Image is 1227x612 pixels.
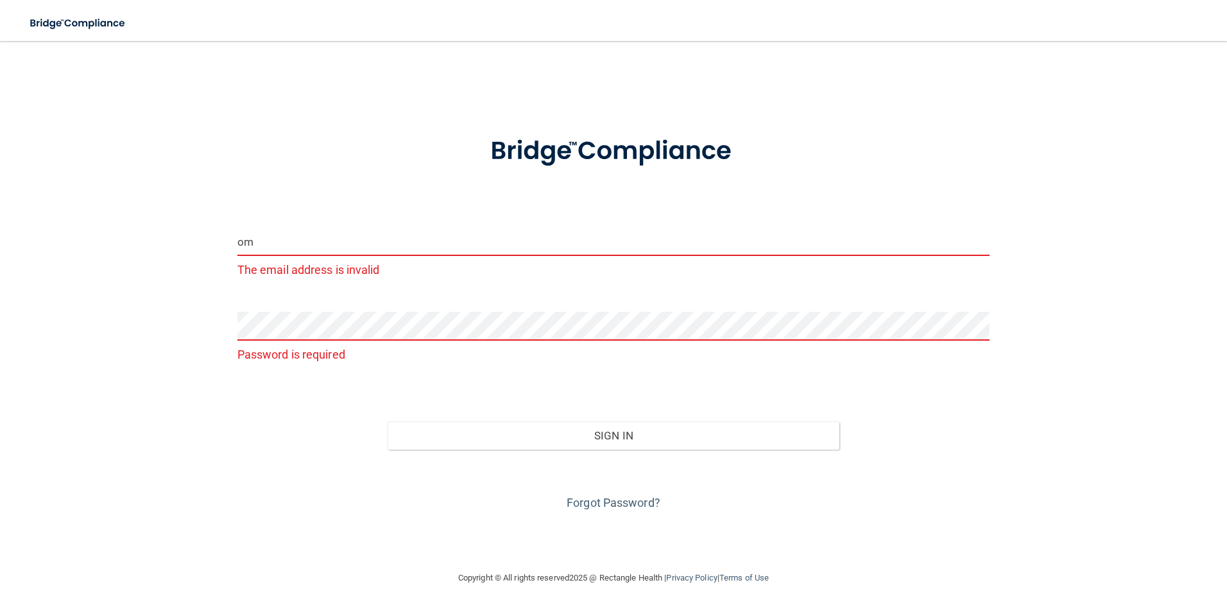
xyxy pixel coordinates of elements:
[237,227,990,256] input: Email
[464,118,763,185] img: bridge_compliance_login_screen.278c3ca4.svg
[666,573,717,582] a: Privacy Policy
[379,557,848,599] div: Copyright © All rights reserved 2025 @ Rectangle Health | |
[567,496,660,509] a: Forgot Password?
[237,259,990,280] p: The email address is invalid
[388,421,839,450] button: Sign In
[719,573,769,582] a: Terms of Use
[19,10,137,37] img: bridge_compliance_login_screen.278c3ca4.svg
[237,344,990,365] p: Password is required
